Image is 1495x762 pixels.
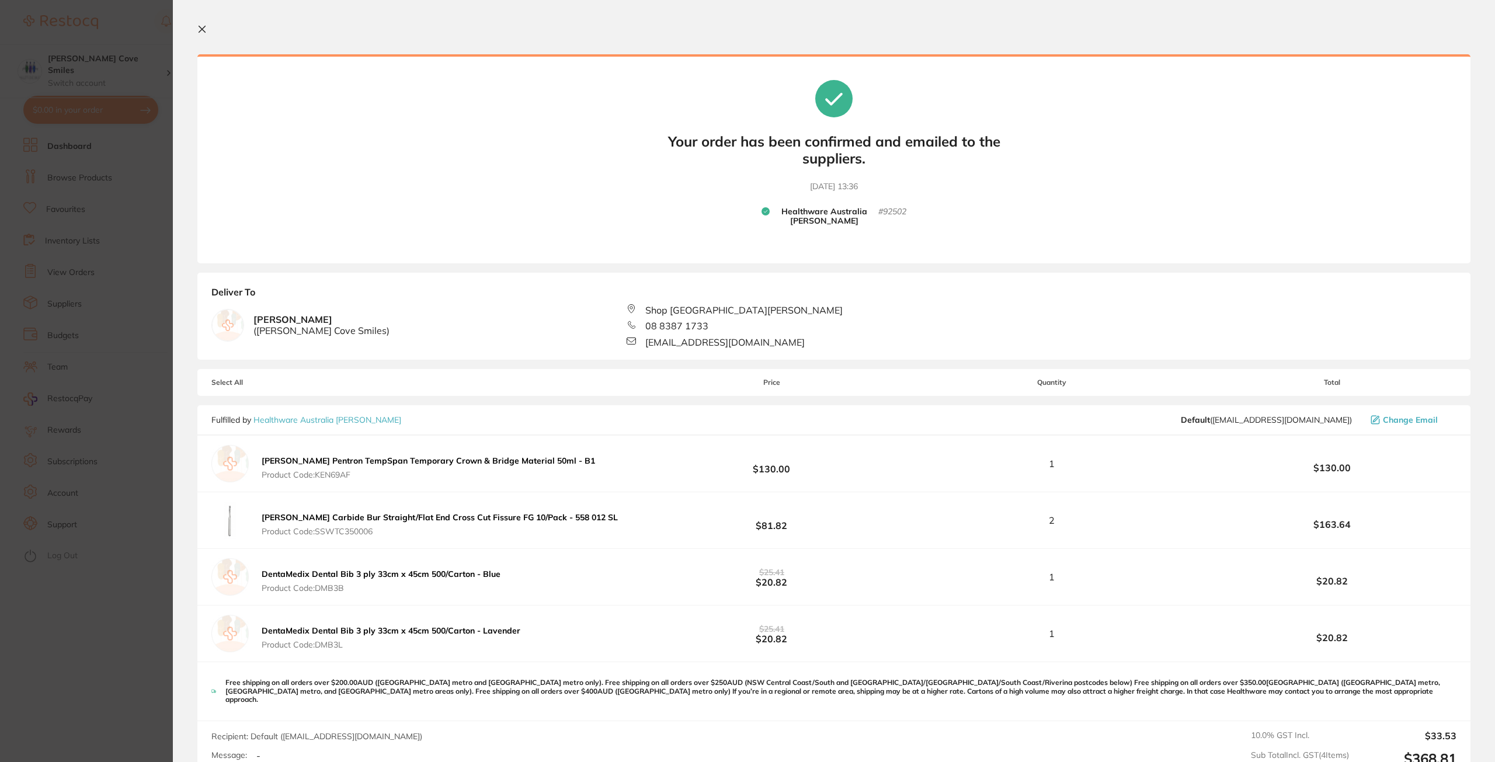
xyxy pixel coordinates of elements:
[211,731,422,742] span: Recipient: Default ( [EMAIL_ADDRESS][DOMAIN_NAME] )
[211,750,247,760] label: Message:
[1181,415,1210,425] b: Default
[262,640,520,649] span: Product Code: DMB3L
[258,455,599,480] button: [PERSON_NAME] Pentron TempSpan Temporary Crown & Bridge Material 50ml - B1 Product Code:KEN69AF
[211,287,1456,304] b: Deliver To
[1251,730,1349,741] span: 10.0 % GST Incl.
[256,750,260,761] p: -
[770,207,878,227] b: Healthware Australia [PERSON_NAME]
[1049,458,1055,469] span: 1
[253,325,390,336] span: ( [PERSON_NAME] Cove Smiles )
[1181,415,1352,425] span: info@healthwareaustralia.com.au
[212,309,244,341] img: empty.jpg
[18,25,216,63] div: message notification from Restocq, 1h ago. Hi Sundeep! I'm pleased to inform you that your Health...
[211,615,249,652] img: empty.jpg
[211,415,401,425] p: Fulfilled by
[1208,576,1456,586] b: $20.82
[647,453,896,475] b: $130.00
[1208,462,1456,473] b: $130.00
[211,445,249,482] img: empty.jpg
[262,625,520,636] b: DentaMedix Dental Bib 3 ply 33cm x 45cm 500/Carton - Lavender
[647,623,896,645] b: $20.82
[51,33,201,45] p: Hi [PERSON_NAME]! I'm pleased to inform you that your Healthware [PERSON_NAME] account has been s...
[1383,415,1438,425] span: Change Email
[1208,519,1456,530] b: $163.64
[211,378,328,387] span: Select All
[262,455,595,466] b: [PERSON_NAME] Pentron TempSpan Temporary Crown & Bridge Material 50ml - B1
[211,502,249,539] img: emdtY3A4cA
[647,510,896,531] b: $81.82
[258,512,621,537] button: [PERSON_NAME] Carbide Bur Straight/Flat End Cross Cut Fissure FG 10/Pack - 558 012 SL Product Cod...
[1208,378,1456,387] span: Total
[645,337,805,347] span: [EMAIL_ADDRESS][DOMAIN_NAME]
[645,321,708,331] span: 08 8387 1733
[896,378,1208,387] span: Quantity
[262,527,618,536] span: Product Code: SSWTC350006
[262,569,500,579] b: DentaMedix Dental Bib 3 ply 33cm x 45cm 500/Carton - Blue
[262,512,618,523] b: [PERSON_NAME] Carbide Bur Straight/Flat End Cross Cut Fissure FG 10/Pack - 558 012 SL
[258,625,524,650] button: DentaMedix Dental Bib 3 ply 33cm x 45cm 500/Carton - Lavender Product Code:DMB3L
[645,305,843,315] span: Shop [GEOGRAPHIC_DATA][PERSON_NAME]
[878,207,906,227] small: # 92502
[1358,730,1456,741] output: $33.53
[1049,572,1055,582] span: 1
[647,378,896,387] span: Price
[759,567,784,577] span: $25.41
[26,35,45,54] img: Profile image for Restocq
[258,569,504,593] button: DentaMedix Dental Bib 3 ply 33cm x 45cm 500/Carton - Blue Product Code:DMB3B
[647,566,896,588] b: $20.82
[1208,632,1456,643] b: $20.82
[759,624,784,634] span: $25.41
[262,583,500,593] span: Product Code: DMB3B
[225,679,1456,704] p: Free shipping on all orders over $200.00AUD ([GEOGRAPHIC_DATA] metro and [GEOGRAPHIC_DATA] metro ...
[1049,515,1055,526] span: 2
[1367,415,1456,425] button: Change Email
[211,558,249,596] img: empty.jpg
[253,314,390,336] b: [PERSON_NAME]
[1049,628,1055,639] span: 1
[262,470,595,479] span: Product Code: KEN69AF
[51,45,201,55] p: Message from Restocq, sent 1h ago
[253,415,401,425] a: Healthware Australia [PERSON_NAME]
[659,133,1009,167] b: Your order has been confirmed and emailed to the suppliers.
